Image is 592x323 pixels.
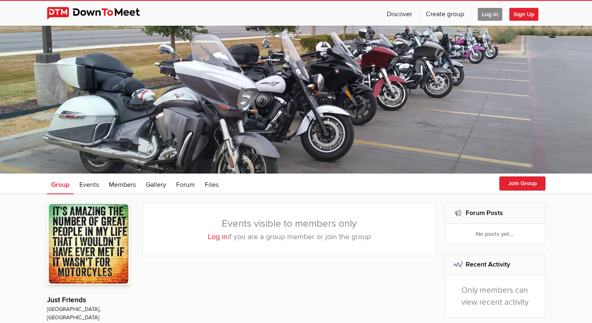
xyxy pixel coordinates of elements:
span: Group [51,181,69,189]
a: Group [47,174,74,194]
div: No posts yet... [445,224,545,244]
a: Members [105,174,140,194]
span: Sign Up [509,8,538,21]
span: Events [79,181,99,189]
img: Just Friends [47,203,130,286]
a: Log in [208,232,228,241]
a: Log In [471,1,509,26]
a: Forum [172,174,199,194]
div: Only members can view recent activity [445,275,545,318]
a: Files [201,174,223,194]
div: Events visible to members only [142,203,437,256]
span: Gallery [146,181,166,189]
span: [GEOGRAPHIC_DATA], [GEOGRAPHIC_DATA] [47,306,130,322]
a: Discover [380,1,419,26]
a: Forum Posts [466,209,503,217]
button: Join Group [499,176,545,191]
a: Gallery [142,174,170,194]
a: Create group [419,1,471,26]
img: DownToMeet [47,7,153,20]
h2: Recent Activity [453,254,537,274]
span: Log In [478,8,502,21]
span: Files [205,181,219,189]
span: Forum [176,181,195,189]
a: Events [75,174,103,194]
a: Sign Up [509,1,545,26]
span: Members [109,181,136,189]
p: if you are a group member or join the group [156,231,423,242]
